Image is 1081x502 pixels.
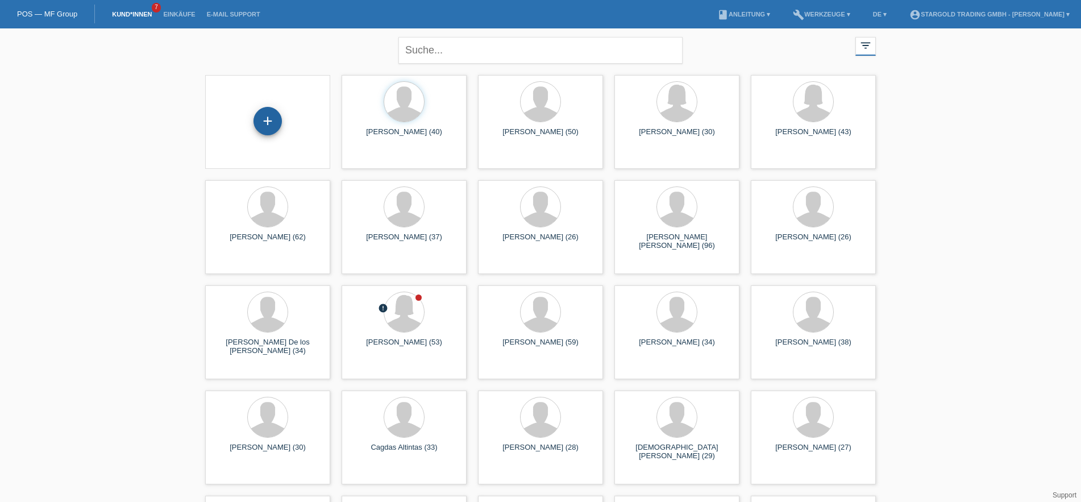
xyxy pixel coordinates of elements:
div: [PERSON_NAME] (26) [487,233,594,251]
div: [PERSON_NAME] (62) [214,233,321,251]
div: [PERSON_NAME] (59) [487,338,594,356]
div: Unbestätigt, in Bearbeitung [378,303,388,315]
div: [PERSON_NAME] (40) [351,127,458,146]
input: Suche... [398,37,683,64]
i: account_circle [909,9,921,20]
a: DE ▾ [867,11,892,18]
a: POS — MF Group [17,10,77,18]
div: [PERSON_NAME] (43) [760,127,867,146]
div: [PERSON_NAME] (26) [760,233,867,251]
a: bookAnleitung ▾ [712,11,776,18]
i: error [378,303,388,313]
div: [PERSON_NAME] [PERSON_NAME] (96) [623,233,730,251]
div: [PERSON_NAME] De los [PERSON_NAME] (34) [214,338,321,356]
div: [PERSON_NAME] (30) [214,443,321,461]
a: Support [1053,491,1076,499]
a: E-Mail Support [201,11,266,18]
a: Einkäufe [157,11,201,18]
div: [PERSON_NAME] (50) [487,127,594,146]
div: [PERSON_NAME] (30) [623,127,730,146]
a: account_circleStargold Trading GmbH - [PERSON_NAME] ▾ [904,11,1075,18]
div: [DEMOGRAPHIC_DATA][PERSON_NAME] (29) [623,443,730,461]
div: [PERSON_NAME] (37) [351,233,458,251]
div: [PERSON_NAME] (28) [487,443,594,461]
div: Kund*in hinzufügen [254,111,281,131]
i: book [717,9,729,20]
div: [PERSON_NAME] (53) [351,338,458,356]
div: Cagdas Altintas (33) [351,443,458,461]
a: Kund*innen [106,11,157,18]
a: buildWerkzeuge ▾ [787,11,856,18]
i: build [793,9,804,20]
span: 7 [152,3,161,13]
i: filter_list [859,39,872,52]
div: [PERSON_NAME] (34) [623,338,730,356]
div: [PERSON_NAME] (38) [760,338,867,356]
div: [PERSON_NAME] (27) [760,443,867,461]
